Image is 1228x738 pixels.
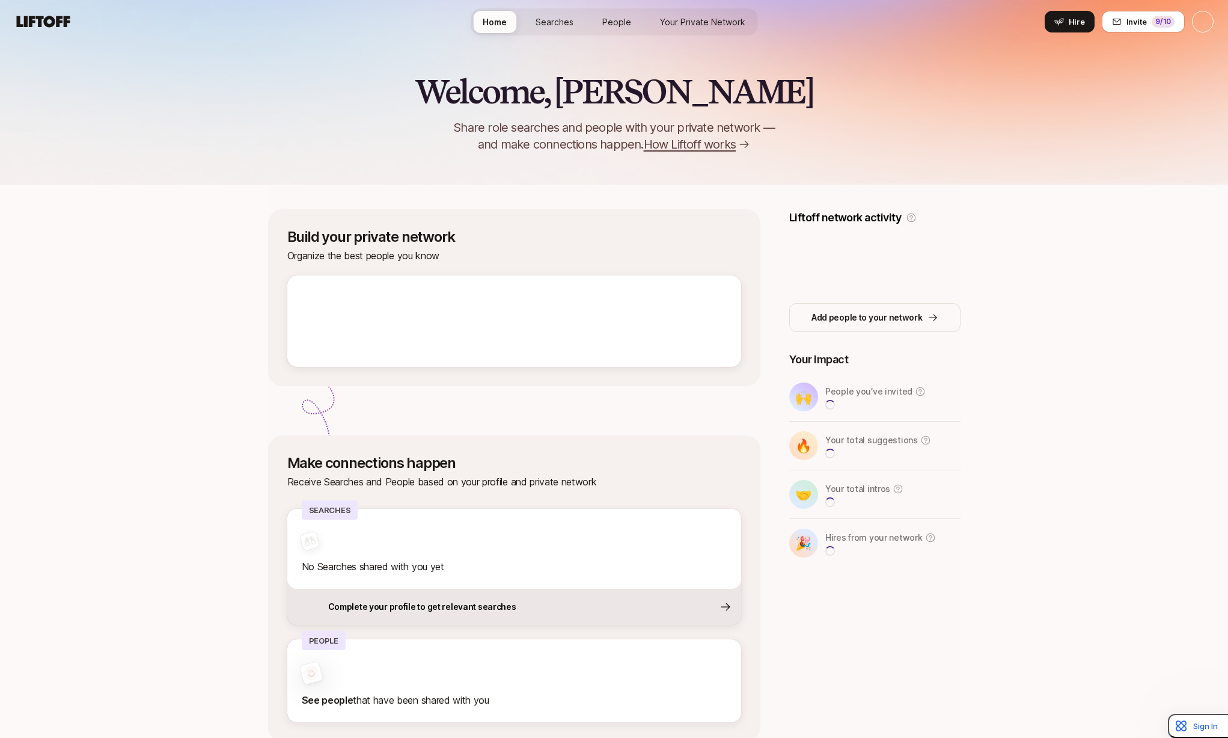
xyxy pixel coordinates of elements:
span: People [602,16,631,28]
div: 9 /10 [1152,16,1175,28]
a: Searches [526,11,583,33]
a: People [593,11,641,33]
p: Add people to your network [811,310,923,325]
p: Share role searches and people with your private network — and make connections happen. [434,119,795,153]
h2: Welcome, [PERSON_NAME] [415,73,813,109]
span: No Searches shared with you yet [302,561,444,573]
p: Liftoff network activity [789,209,901,226]
p: People [302,631,346,650]
p: Receive Searches and People based on your profile and private network [287,474,741,490]
div: 🙌 [789,383,818,411]
div: 🤝 [789,480,818,509]
span: Invite [1126,16,1147,28]
p: People you’ve invited [825,384,912,399]
p: Your Impact [789,351,961,368]
a: Home [473,11,516,33]
div: 🔥 [789,431,818,460]
a: Your Private Network [650,11,755,33]
button: Hire [1045,11,1095,32]
span: Your Private Network [660,16,745,28]
button: Add people to your network [789,303,961,332]
p: Your total intros [825,482,890,496]
span: Hire [1069,16,1085,28]
span: Home [483,16,507,28]
p: Searches [302,500,358,520]
button: Invite9/10 [1102,11,1185,32]
div: 🎉 [789,529,818,558]
span: Searches [536,16,573,28]
p: Make connections happen [287,455,741,472]
p: Your total suggestions [825,433,918,447]
p: Hires from your network [825,530,923,545]
p: Organize the best people you know [287,248,741,263]
span: How Liftoff works [644,136,736,153]
strong: See people [302,694,353,706]
a: How Liftoff works [644,136,750,153]
img: default-avatar.svg [302,664,320,681]
p: that have been shared with you [302,692,727,708]
p: Build your private network [287,229,741,245]
p: Complete your profile to get relevant searches [328,600,516,614]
